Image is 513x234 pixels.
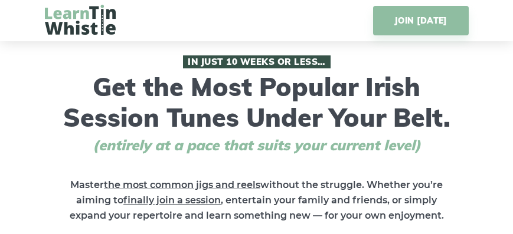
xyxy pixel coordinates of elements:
span: the most common jigs and reels [104,179,260,190]
span: In Just 10 Weeks or Less… [183,55,331,68]
a: JOIN [DATE] [373,6,468,35]
span: finally join a session [123,195,221,206]
h1: Get the Most Popular Irish Session Tunes Under Your Belt. [45,55,469,154]
img: LearnTinWhistle.com [45,5,116,35]
span: (entirely at a pace that suits your current level) [71,137,443,154]
strong: Master without the struggle. Whether you’re aiming to , entertain your family and friends, or sim... [70,179,444,221]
